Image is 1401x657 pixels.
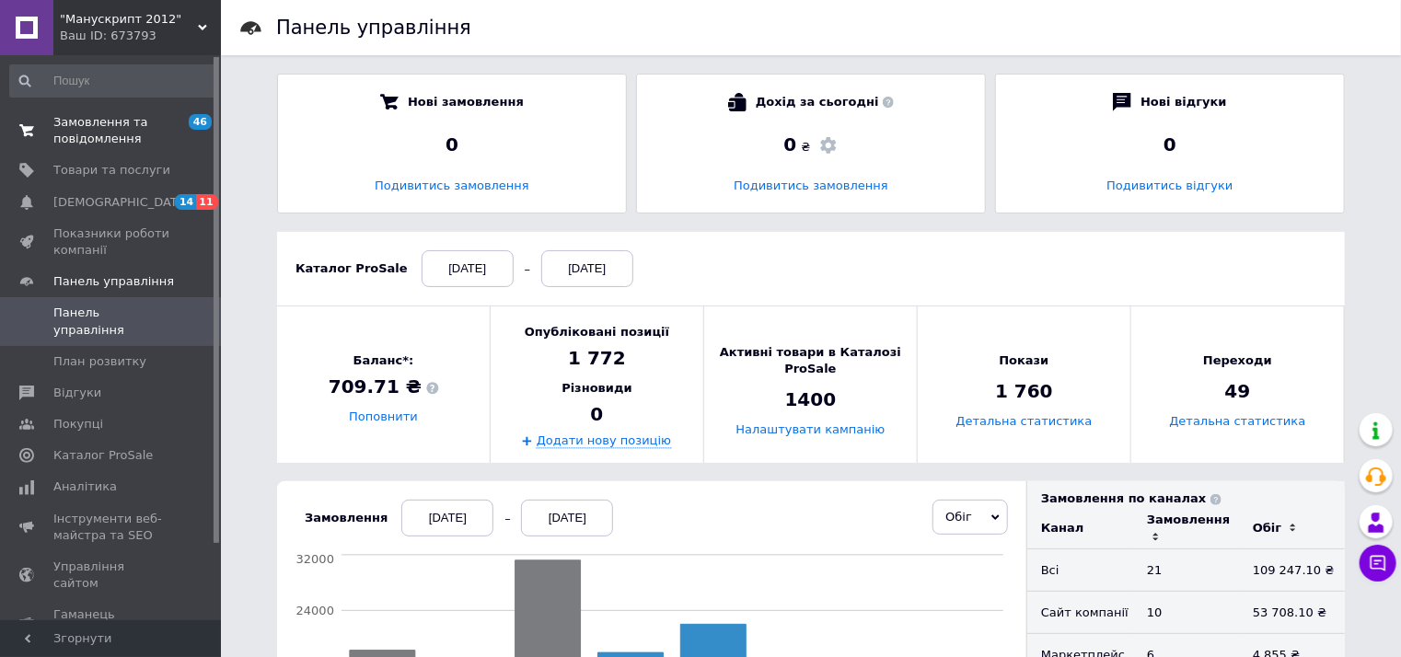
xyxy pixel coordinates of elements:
[422,250,514,287] div: [DATE]
[1027,507,1133,549] td: Канал
[1027,592,1133,634] td: Сайт компанії
[1360,545,1396,582] button: Чат з покупцем
[1239,549,1345,592] td: 109 247.10 ₴
[801,139,810,156] span: ₴
[945,510,972,524] span: Обіг
[53,305,170,338] span: Панель управління
[956,415,1093,429] a: Детальна статистика
[1133,549,1239,592] td: 21
[53,273,174,290] span: Панель управління
[196,194,217,210] span: 11
[1170,415,1306,429] a: Детальна статистика
[296,604,334,617] tspan: 24000
[53,447,153,464] span: Каталог ProSale
[60,11,198,28] span: "Манускрипт 2012"
[995,379,1053,405] span: 1 760
[53,478,117,495] span: Аналітика
[53,225,170,259] span: Показники роботи компанії
[568,346,626,372] span: 1 772
[1041,490,1345,507] div: Замовлення по каналах
[53,559,170,592] span: Управління сайтом
[276,17,471,39] h1: Панель управління
[329,375,438,400] span: 709.71 ₴
[1014,132,1326,157] div: 0
[784,133,797,156] span: 0
[375,179,529,192] a: Подивитись замовлення
[1027,549,1133,592] td: Всi
[53,385,101,401] span: Відгуки
[1147,512,1230,528] div: Замовлення
[1239,592,1345,634] td: 53 708.10 ₴
[537,433,671,448] a: Додати нову позицію
[175,194,196,210] span: 14
[591,402,604,428] span: 0
[53,114,170,147] span: Замовлення та повідомлення
[735,423,885,437] a: Налаштувати кампанію
[189,114,212,130] span: 46
[9,64,217,98] input: Пошук
[562,381,631,398] span: Різновиди
[521,500,613,536] div: [DATE]
[999,352,1048,369] span: Покази
[329,352,438,369] span: Баланс*:
[1225,379,1251,405] span: 49
[734,179,888,192] a: Подивитись замовлення
[53,511,170,544] span: Інструменти веб-майстра та SEO
[53,416,103,432] span: Покупці
[525,325,669,341] span: Опубліковані позиції
[541,250,633,287] div: [DATE]
[296,553,334,567] tspan: 32000
[53,353,146,370] span: План розвитку
[349,410,418,424] a: Поповнити
[1106,179,1233,192] a: Подивитись відгуки
[296,132,608,157] div: 0
[1203,352,1272,369] span: Переходи
[1253,520,1281,536] div: Обіг
[756,93,894,111] span: Дохід за сьогодні
[305,510,388,526] div: Замовлення
[53,606,170,640] span: Гаманець компанії
[704,344,917,377] span: Активні товари в Каталозі ProSale
[401,500,493,536] div: [DATE]
[1140,93,1226,111] span: Нові відгуки
[53,194,190,211] span: [DEMOGRAPHIC_DATA]
[295,260,408,277] div: Каталог ProSale
[1133,592,1239,634] td: 10
[53,162,170,179] span: Товари та послуги
[408,93,524,111] span: Нові замовлення
[60,28,221,44] div: Ваш ID: 673793
[785,387,837,413] span: 1400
